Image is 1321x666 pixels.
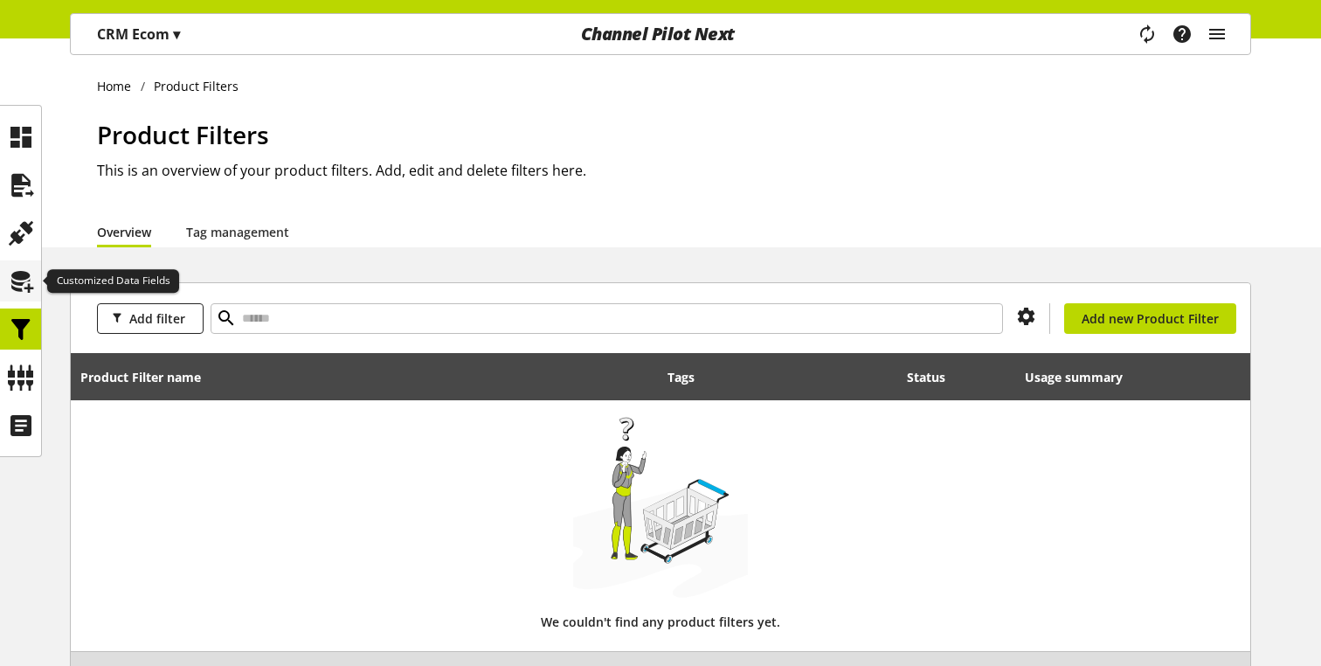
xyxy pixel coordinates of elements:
span: Product Filters [97,118,269,151]
div: Status [907,368,963,386]
span: ▾ [173,24,180,44]
div: Tags [667,368,695,386]
nav: main navigation [70,13,1251,55]
button: Add filter [97,303,204,334]
a: Overview [97,223,151,241]
div: We couldn't find any product filters yet. [80,599,1241,645]
a: Add new Product Filter [1064,303,1236,334]
div: Product Filter name [80,368,218,386]
div: Usage summary [1025,359,1184,394]
span: Add filter [129,309,185,328]
a: Tag management [186,223,289,241]
span: Add new Product Filter [1082,309,1219,328]
p: CRM Ecom [97,24,180,45]
div: Customized Data Fields [47,269,179,294]
h2: This is an overview of your product filters. Add, edit and delete filters here. [97,160,1251,181]
a: Home [97,77,141,95]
